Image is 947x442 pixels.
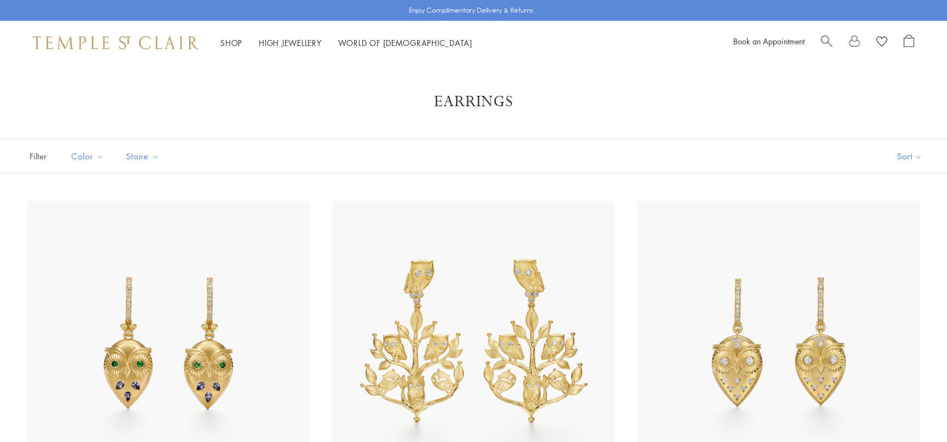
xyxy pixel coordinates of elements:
a: Search [821,35,832,51]
a: Book an Appointment [733,36,805,47]
p: Enjoy Complimentary Delivery & Returns [409,5,533,16]
a: High JewelleryHigh Jewellery [259,37,322,48]
button: Color [63,144,112,169]
a: View Wishlist [876,35,887,51]
button: Stone [118,144,168,169]
span: Stone [121,150,168,163]
h1: Earrings [44,92,903,112]
nav: Main navigation [220,36,472,50]
span: Color [66,150,112,163]
a: ShopShop [220,37,242,48]
iframe: Gorgias live chat messenger [892,391,936,431]
button: Show sort by [872,140,947,173]
img: Temple St. Clair [33,36,198,49]
a: Open Shopping Bag [904,35,914,51]
a: World of [DEMOGRAPHIC_DATA]World of [DEMOGRAPHIC_DATA] [338,37,472,48]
